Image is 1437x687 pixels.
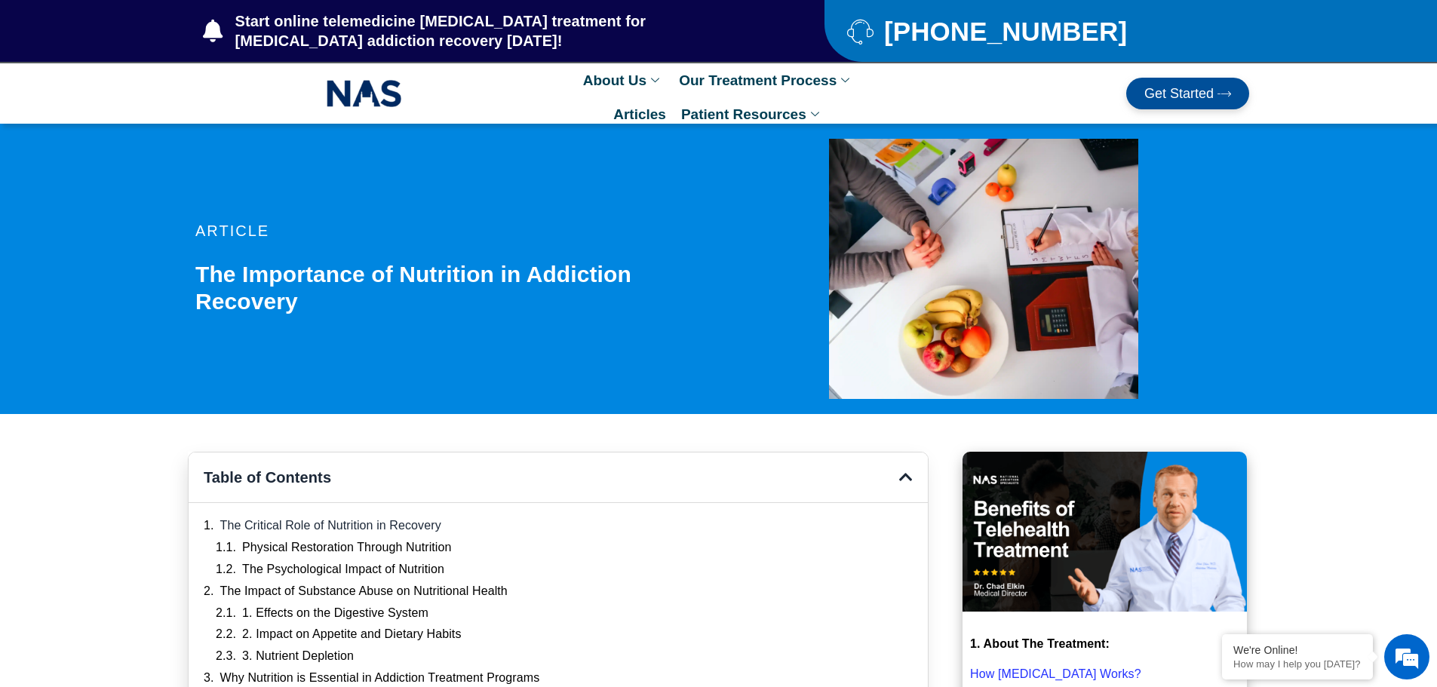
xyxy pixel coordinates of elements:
strong: 1. About The Treatment: [970,637,1110,650]
a: 2. Impact on Appetite and Dietary Habits [242,627,461,643]
a: Why Nutrition is Essential in Addiction Treatment Programs [220,670,540,686]
a: Articles [606,97,674,131]
a: Patient Resources [674,97,831,131]
h4: Table of Contents [204,468,899,487]
a: How [MEDICAL_DATA] Works? [970,667,1141,680]
img: Benefits of Telehealth Suboxone Treatment that you should know [963,452,1247,612]
p: article [195,223,726,238]
div: We're Online! [1233,644,1362,656]
a: 3. Nutrient Depletion [242,649,354,664]
h1: The Importance of Nutrition in Addiction Recovery [195,261,726,315]
a: About Us [576,63,671,97]
a: The Critical Role of Nutrition in Recovery [220,518,441,534]
img: Consulting a doctor about nutrition [829,139,1138,399]
a: Start online telemedicine [MEDICAL_DATA] treatment for [MEDICAL_DATA] addiction recovery [DATE]! [203,11,764,51]
img: NAS_email_signature-removebg-preview.png [327,76,402,111]
span: Start online telemedicine [MEDICAL_DATA] treatment for [MEDICAL_DATA] addiction recovery [DATE]! [232,11,765,51]
p: How may I help you today? [1233,658,1362,670]
a: Get Started [1126,78,1249,109]
a: The Psychological Impact of Nutrition [242,562,444,578]
a: 1. Effects on the Digestive System [242,606,428,621]
span: [PHONE_NUMBER] [880,22,1127,41]
div: Close table of contents [899,470,913,485]
span: Get Started [1144,87,1214,100]
a: [PHONE_NUMBER] [847,18,1211,44]
a: The Impact of Substance Abuse on Nutritional Health [220,584,508,600]
a: Our Treatment Process [671,63,861,97]
a: Physical Restoration Through Nutrition [242,540,451,556]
